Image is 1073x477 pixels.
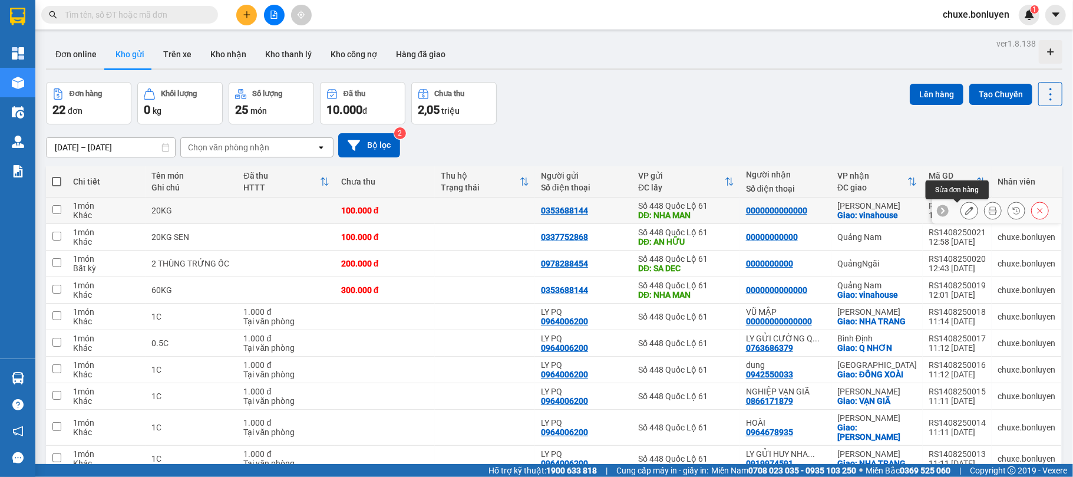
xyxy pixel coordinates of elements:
[541,418,626,427] div: LY PQ
[341,259,430,268] div: 200.000 đ
[998,312,1055,321] div: chuxe.bonluyen
[73,334,140,343] div: 1 món
[73,201,140,210] div: 1 món
[1008,466,1016,475] span: copyright
[837,459,917,468] div: Giao: NHA TRANG
[235,103,248,117] span: 25
[900,466,950,475] strong: 0369 525 060
[243,307,329,317] div: 1.000 đ
[541,317,588,326] div: 0964006200
[998,259,1055,268] div: chuxe.bonluyen
[929,307,986,317] div: RS1408250018
[243,427,329,437] div: Tại văn phòng
[1045,5,1066,25] button: caret-down
[250,106,267,116] span: món
[441,171,520,180] div: Thu hộ
[541,427,588,437] div: 0964006200
[73,264,140,273] div: Bất kỳ
[638,454,734,463] div: Số 448 Quốc Lộ 61
[441,183,520,192] div: Trạng thái
[746,459,793,468] div: 0919974591
[151,365,232,374] div: 1C
[49,11,57,19] span: search
[151,392,232,401] div: 1C
[243,418,329,427] div: 1.000 đ
[73,210,140,220] div: Khác
[959,464,961,477] span: |
[68,106,82,116] span: đơn
[541,387,626,396] div: LY PQ
[362,106,367,116] span: đ
[70,90,102,98] div: Đơn hàng
[837,387,917,396] div: [PERSON_NAME]
[291,5,312,25] button: aim
[638,423,734,432] div: Số 448 Quốc Lộ 61
[711,464,856,477] span: Miền Nam
[73,228,140,237] div: 1 món
[46,40,106,68] button: Đơn online
[73,177,140,186] div: Chi tiết
[831,166,923,198] th: Toggle SortBy
[151,171,232,180] div: Tên món
[746,343,793,353] div: 0763686379
[638,171,725,180] div: VP gửi
[151,338,232,348] div: 0.5C
[12,106,24,119] img: warehouse-icon
[929,237,986,246] div: 12:58 [DATE]
[996,37,1036,50] div: ver 1.8.138
[252,90,282,98] div: Số lượng
[46,82,131,124] button: Đơn hàng22đơn
[73,427,140,437] div: Khác
[998,365,1055,374] div: chuxe.bonluyen
[837,449,917,459] div: [PERSON_NAME]
[341,206,430,215] div: 100.000 đ
[837,334,917,343] div: Bình Định
[638,365,734,374] div: Số 448 Quốc Lộ 61
[837,360,917,370] div: [GEOGRAPHIC_DATA]
[837,210,917,220] div: Giao: vinahouse
[73,317,140,326] div: Khác
[960,202,978,219] div: Sửa đơn hàng
[541,307,626,317] div: LY PQ
[201,40,256,68] button: Kho nhận
[638,281,734,290] div: Số 448 Quốc Lộ 61
[910,84,963,105] button: Lên hàng
[12,136,24,148] img: warehouse-icon
[837,183,907,192] div: ĐC giao
[746,307,826,317] div: VŨ MẬP
[541,232,588,242] div: 0337752868
[837,317,917,326] div: Giao: NHA TRANG
[746,396,793,406] div: 0866171879
[746,170,826,179] div: Người nhận
[638,264,734,273] div: DĐ: SA DEC
[929,360,986,370] div: RS1408250016
[243,171,319,180] div: Đã thu
[746,317,812,326] div: 00000000000000
[188,142,269,153] div: Chọn văn phòng nhận
[151,285,232,295] div: 60KG
[746,285,807,295] div: 0000000000000
[541,449,626,459] div: LY PQ
[151,454,232,463] div: 1C
[929,264,986,273] div: 12:43 [DATE]
[541,183,626,192] div: Số điện thoại
[12,399,24,410] span: question-circle
[541,370,588,379] div: 0964006200
[73,237,140,246] div: Khác
[929,449,986,459] div: RS1408250013
[394,127,406,139] sup: 2
[929,317,986,326] div: 11:14 [DATE]
[541,396,588,406] div: 0964006200
[243,343,329,353] div: Tại văn phòng
[746,387,826,396] div: NGHIỆP VẠN GIÃ
[137,82,223,124] button: Khối lượng0kg
[616,464,708,477] span: Cung cấp máy in - giấy in:
[546,466,597,475] strong: 1900 633 818
[998,232,1055,242] div: chuxe.bonluyen
[243,396,329,406] div: Tại văn phòng
[243,370,329,379] div: Tại văn phòng
[435,166,535,198] th: Toggle SortBy
[638,312,734,321] div: Số 448 Quốc Lộ 61
[866,464,950,477] span: Miền Bắc
[161,90,197,98] div: Khối lượng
